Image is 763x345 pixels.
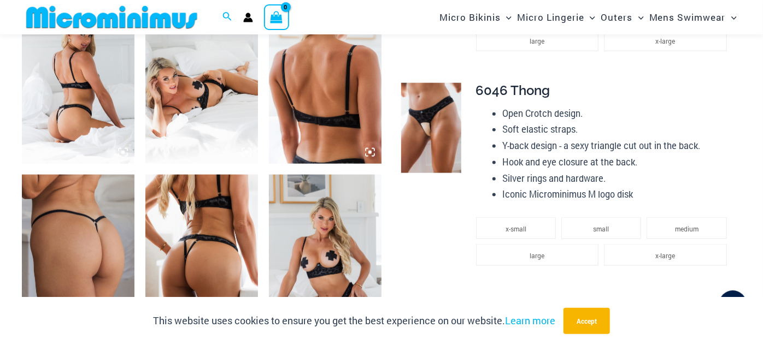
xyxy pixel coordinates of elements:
[476,217,556,239] li: x-small
[647,3,739,31] a: Mens SwimwearMenu ToggleMenu Toggle
[502,186,732,203] li: Iconic Microminimus M logo disk
[564,308,610,334] button: Accept
[439,3,501,31] span: Micro Bikinis
[501,3,512,31] span: Menu Toggle
[502,138,732,154] li: Y-back design - a sexy triangle cut out in the back.
[435,2,741,33] nav: Site Navigation
[604,244,727,266] li: x-large
[22,175,134,343] img: Nights Fall Silver Leopard 6516 Micro
[476,244,599,266] li: large
[502,170,732,187] li: Silver rings and hardware.
[506,224,526,233] span: x-small
[502,105,732,122] li: Open Crotch design.
[598,3,647,31] a: OutersMenu ToggleMenu Toggle
[502,121,732,138] li: Soft elastic straps.
[530,37,544,45] span: large
[649,3,726,31] span: Mens Swimwear
[601,3,633,31] span: Outers
[264,4,289,29] a: View Shopping Cart, empty
[517,3,584,31] span: Micro Lingerie
[675,224,699,233] span: medium
[656,251,676,260] span: x-large
[656,37,676,45] span: x-large
[505,314,555,327] a: Learn more
[726,3,737,31] span: Menu Toggle
[401,83,461,173] img: Nights Fall Silver Leopard 6046 Thong
[530,251,544,260] span: large
[476,82,550,98] span: 6046 Thong
[561,217,641,239] li: small
[604,29,727,51] li: x-large
[269,175,381,343] img: Nights Fall Silver Leopard 1036 Bra 6046 Thong
[476,29,599,51] li: large
[22,5,202,29] img: MM SHOP LOGO FLAT
[153,313,555,329] p: This website uses cookies to ensure you get the best experience on our website.
[145,175,258,343] img: Nights Fall Silver Leopard 1036 Bra 6046 Thong
[584,3,595,31] span: Menu Toggle
[647,217,726,239] li: medium
[514,3,598,31] a: Micro LingerieMenu ToggleMenu Toggle
[633,3,644,31] span: Menu Toggle
[222,10,232,25] a: Search icon link
[437,3,514,31] a: Micro BikinisMenu ToggleMenu Toggle
[243,13,253,22] a: Account icon link
[502,154,732,170] li: Hook and eye closure at the back.
[594,224,609,233] span: small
